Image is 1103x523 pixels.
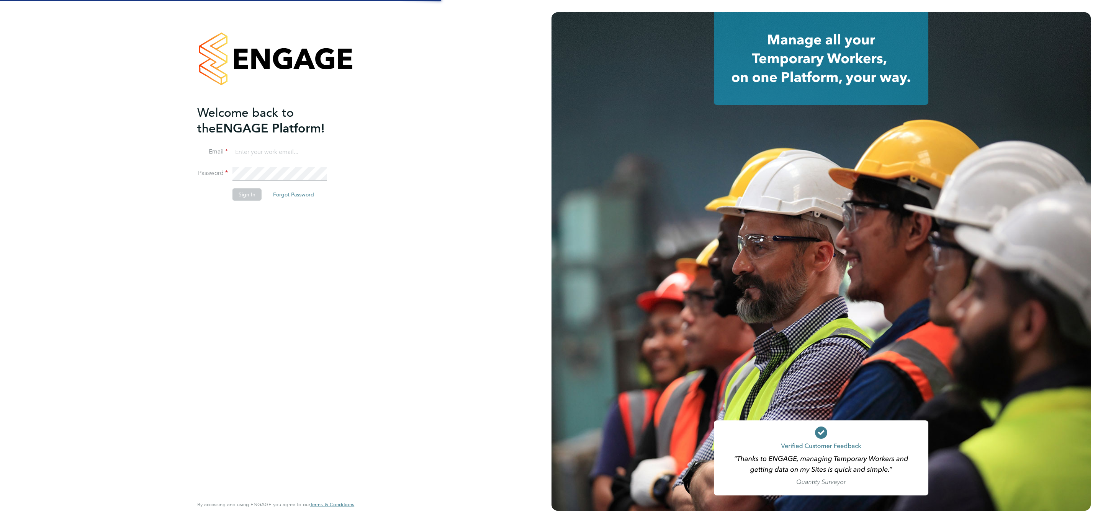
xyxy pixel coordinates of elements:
span: Terms & Conditions [310,501,354,508]
label: Password [197,169,228,177]
span: By accessing and using ENGAGE you agree to our [197,501,354,508]
input: Enter your work email... [232,145,327,159]
h2: ENGAGE Platform! [197,105,347,136]
button: Sign In [232,188,262,201]
label: Email [197,148,228,156]
a: Terms & Conditions [310,502,354,508]
span: Welcome back to the [197,105,294,136]
button: Forgot Password [267,188,320,201]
